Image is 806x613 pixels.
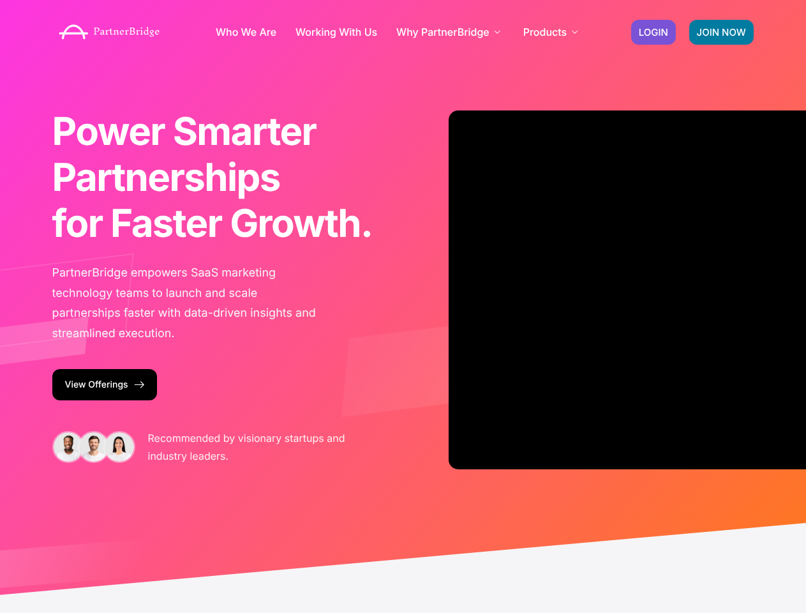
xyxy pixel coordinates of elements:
p: PartnerBridge empowers SaaS marketing technology teams to launch and scale partnerships faster wi... [52,263,320,344]
span: LOGIN [639,27,668,37]
a: View Offerings [52,369,157,400]
span: JOIN NOW [697,27,746,37]
a: Why PartnerBridge [396,27,504,37]
a: Working With Us [295,27,377,37]
a: Products [523,27,581,37]
span: Power Smarter Partnerships [52,109,317,201]
a: Who We Are [216,27,276,37]
span: View Offerings [65,381,128,390]
b: for Faster Growth. [52,201,373,246]
p: Recommended by visionary startups and industry leaders. [148,429,348,465]
a: JOIN NOW [689,20,754,45]
a: LOGIN [631,20,676,45]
